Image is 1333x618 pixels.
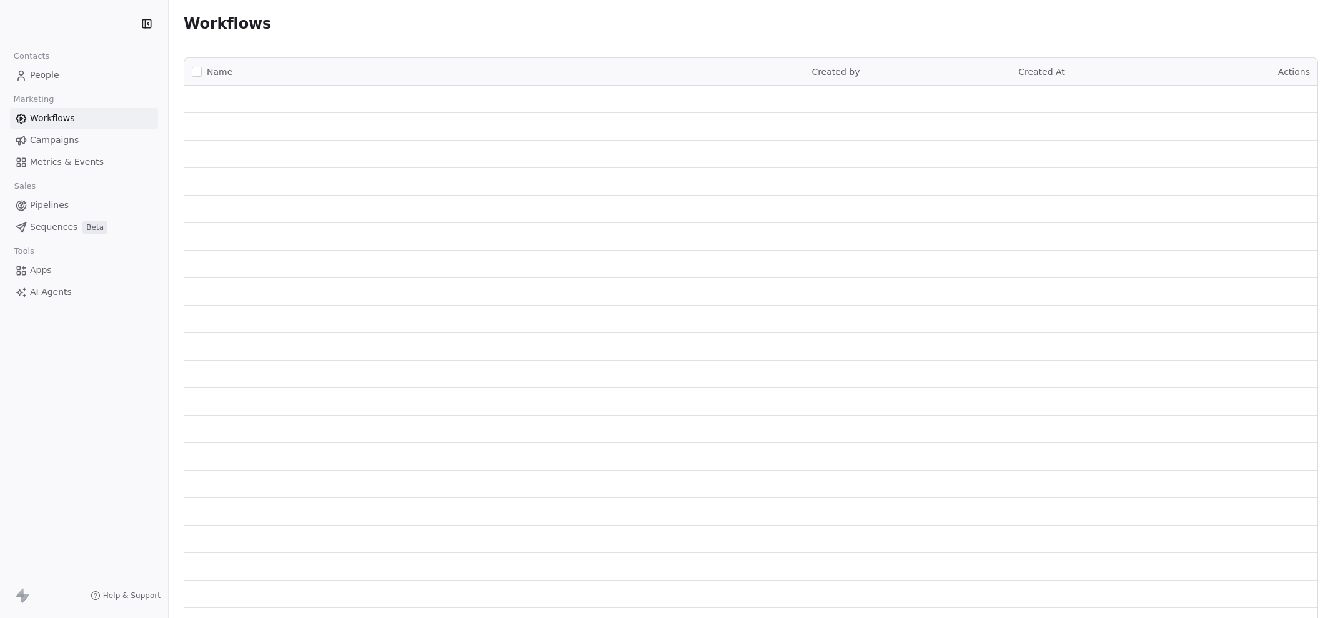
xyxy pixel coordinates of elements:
span: Campaigns [30,134,79,147]
a: Help & Support [91,591,161,601]
a: AI Agents [10,282,158,302]
span: Tools [9,242,39,261]
a: Apps [10,260,158,281]
a: SequencesBeta [10,217,158,237]
span: Beta [82,221,107,234]
span: Pipelines [30,199,69,212]
span: Actions [1278,67,1310,77]
span: Workflows [30,112,75,125]
span: Contacts [8,47,55,66]
span: AI Agents [30,286,72,299]
a: Metrics & Events [10,152,158,172]
span: Created At [1018,67,1065,77]
span: Sequences [30,221,77,234]
span: Created by [811,67,860,77]
a: People [10,65,158,86]
span: Sales [9,177,41,196]
a: Campaigns [10,130,158,151]
span: Name [207,66,232,79]
a: Pipelines [10,195,158,216]
span: Apps [30,264,52,277]
span: Help & Support [103,591,161,601]
a: Workflows [10,108,158,129]
span: Workflows [184,15,271,32]
span: Metrics & Events [30,156,104,169]
span: People [30,69,59,82]
span: Marketing [8,90,59,109]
